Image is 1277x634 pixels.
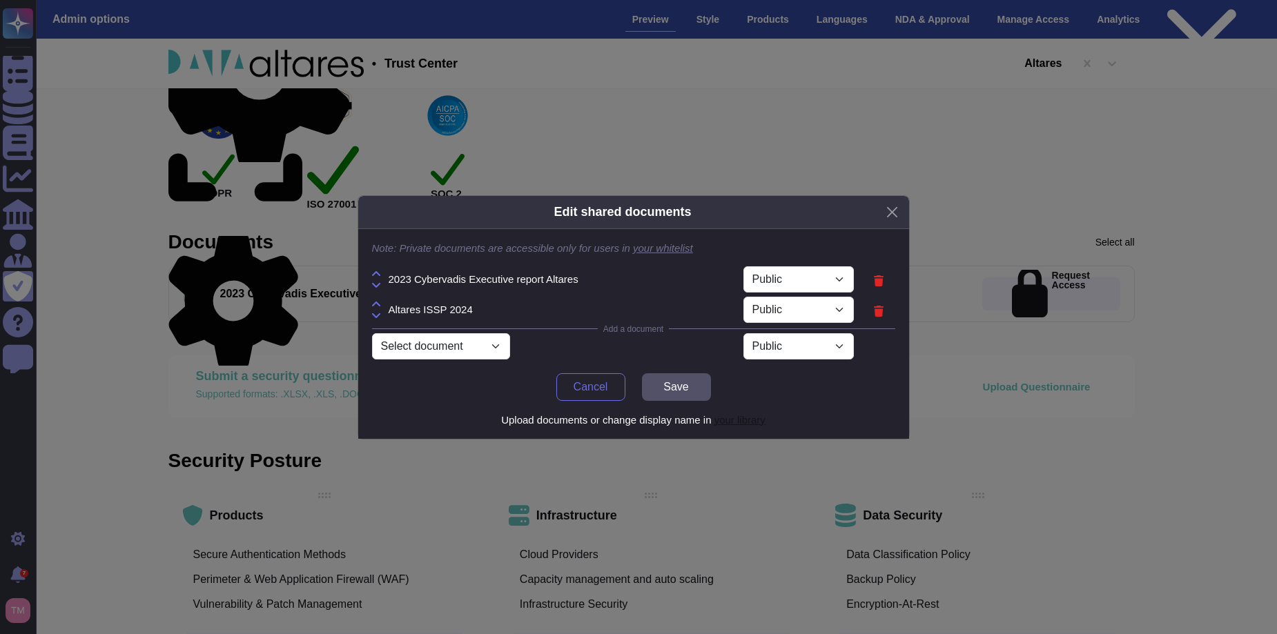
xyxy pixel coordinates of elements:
a: your whitelist [633,242,693,254]
p: Note: Private documents are accessible only for users in [372,243,895,253]
span: 2023 Cybervadis Executive report Altares [389,274,578,284]
span: Altares ISSP 2024 [389,304,473,315]
a: your library [714,414,766,426]
button: Close [881,201,903,223]
button: Cancel [556,373,625,401]
p: Upload documents or change display name in [372,415,895,425]
span: Save [663,382,688,393]
span: Cancel [574,382,608,393]
button: Save [642,373,711,401]
div: Edit shared documents [554,203,691,221]
span: Add a document [603,325,663,333]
